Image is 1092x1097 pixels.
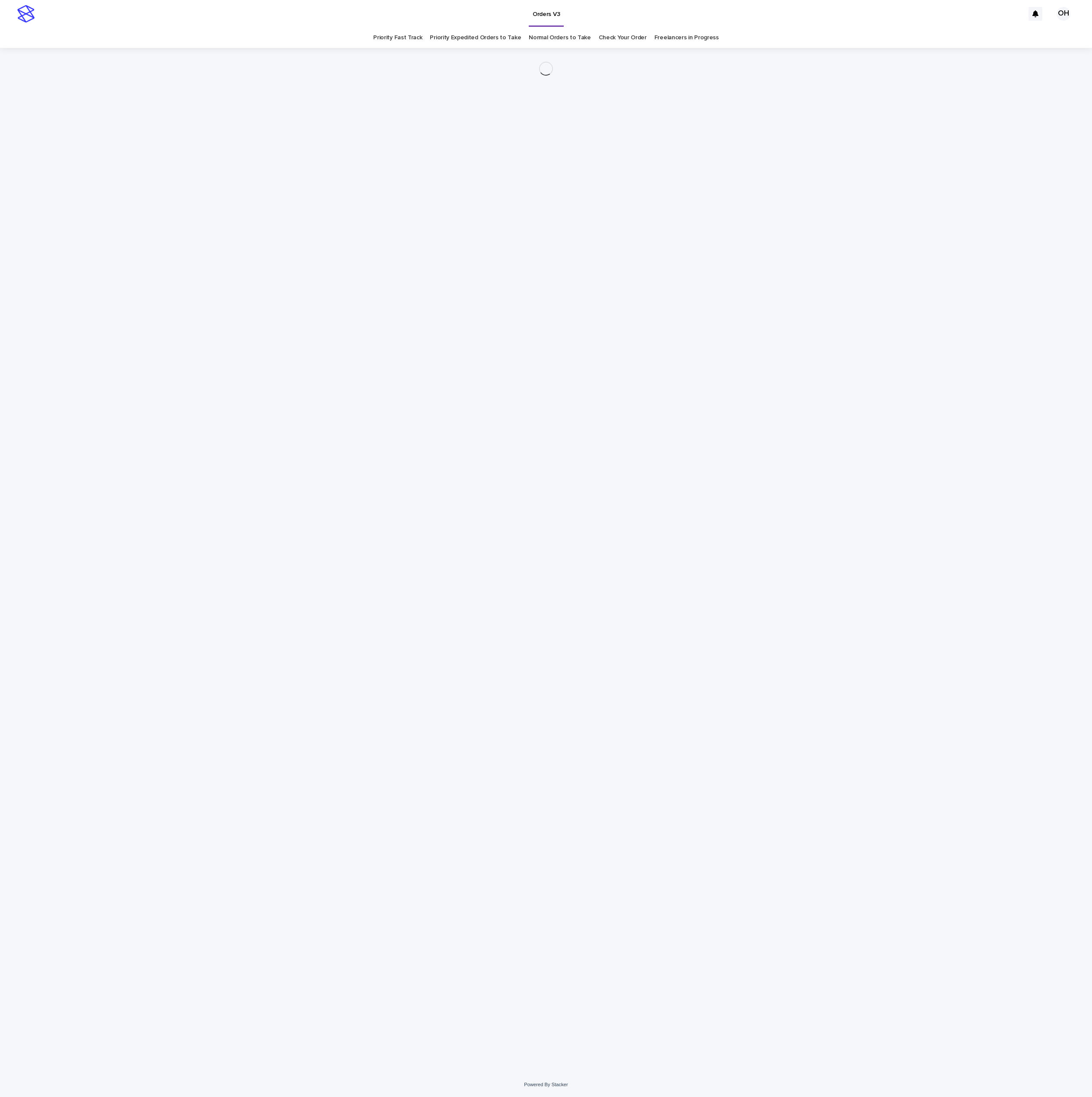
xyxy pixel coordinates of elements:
[654,28,719,48] a: Freelancers in Progress
[599,28,647,48] a: Check Your Order
[430,28,521,48] a: Priority Expedited Orders to Take
[529,28,591,48] a: Normal Orders to Take
[373,28,422,48] a: Priority Fast Track
[17,5,35,22] img: stacker-logo-s-only.png
[1057,7,1070,21] div: OH
[524,1082,568,1087] a: Powered By Stacker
